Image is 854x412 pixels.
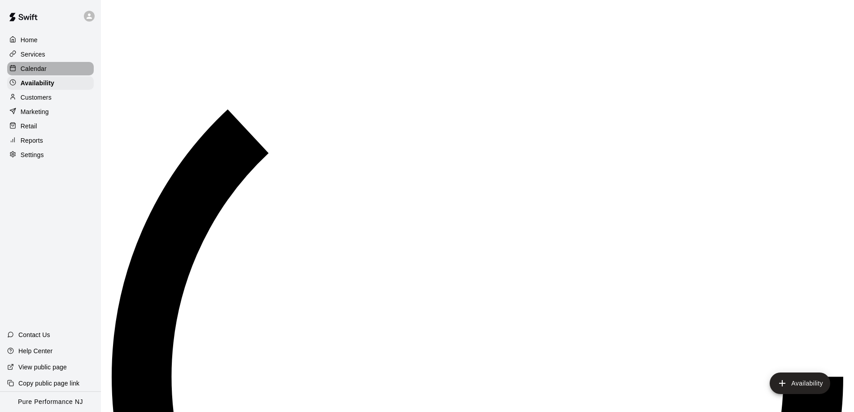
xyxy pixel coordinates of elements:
p: View public page [18,363,67,372]
a: Services [7,48,94,61]
a: Home [7,33,94,47]
button: add [770,373,830,394]
p: Reports [21,136,43,145]
a: Calendar [7,62,94,75]
a: Retail [7,119,94,133]
p: Home [21,35,38,44]
p: Calendar [21,64,47,73]
a: Marketing [7,105,94,118]
a: Reports [7,134,94,147]
p: Pure Performance NJ [18,397,83,407]
p: Availability [21,79,54,88]
p: Copy public page link [18,379,79,388]
p: Marketing [21,107,49,116]
p: Settings [21,150,44,159]
p: Services [21,50,45,59]
p: Retail [21,122,37,131]
a: Customers [7,91,94,104]
p: Help Center [18,346,52,355]
p: Contact Us [18,330,50,339]
a: Settings [7,148,94,162]
p: Customers [21,93,52,102]
a: Availability [7,76,94,90]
